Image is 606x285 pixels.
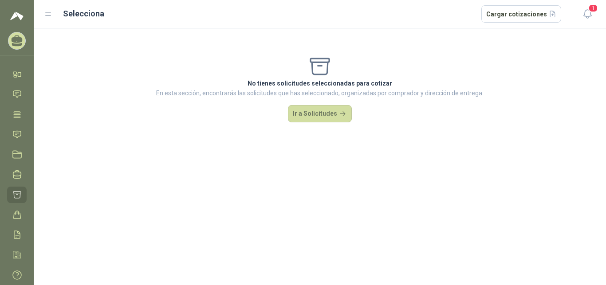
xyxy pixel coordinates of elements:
[288,105,352,123] button: Ir a Solicitudes
[63,8,104,20] h2: Selecciona
[10,11,24,21] img: Logo peakr
[156,78,484,88] p: No tienes solicitudes seleccionadas para cotizar
[588,4,598,12] span: 1
[481,5,562,23] button: Cargar cotizaciones
[156,88,484,98] p: En esta sección, encontrarás las solicitudes que has seleccionado, organizadas por comprador y di...
[579,6,595,22] button: 1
